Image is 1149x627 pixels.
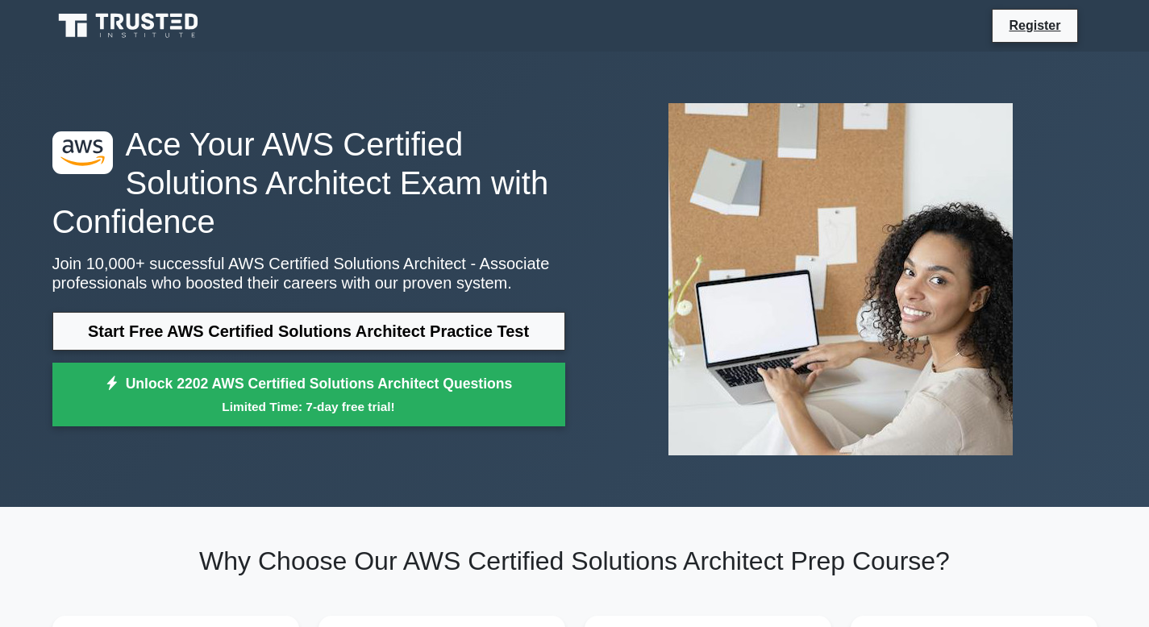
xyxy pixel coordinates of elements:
[52,125,565,241] h1: Ace Your AWS Certified Solutions Architect Exam with Confidence
[999,15,1070,35] a: Register
[52,254,565,293] p: Join 10,000+ successful AWS Certified Solutions Architect - Associate professionals who boosted t...
[52,546,1097,576] h2: Why Choose Our AWS Certified Solutions Architect Prep Course?
[52,312,565,351] a: Start Free AWS Certified Solutions Architect Practice Test
[52,363,565,427] a: Unlock 2202 AWS Certified Solutions Architect QuestionsLimited Time: 7-day free trial!
[73,397,545,416] small: Limited Time: 7-day free trial!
